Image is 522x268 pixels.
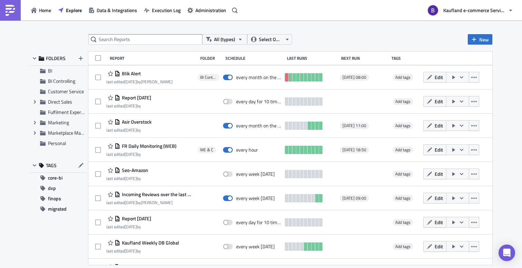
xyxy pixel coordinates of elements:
span: migrated [48,204,67,214]
span: Add tags [393,171,413,178]
span: finops [48,193,61,204]
span: Add tags [395,74,410,80]
span: Kaufland e-commerce Services GmbH & Co. KG [443,7,505,14]
div: every month on the 1st [236,123,282,129]
button: Edit [423,96,446,107]
span: Add tags [395,122,410,129]
div: every week on Monday [236,195,275,201]
button: Administration [184,5,230,16]
span: Edit [435,243,443,250]
button: Execution Log [141,5,184,16]
a: Data & Integrations [85,5,141,16]
time: 2025-08-11T14:21:27Z [125,223,137,230]
span: Marketplace Management [48,129,102,136]
div: Last Runs [287,56,338,61]
time: 2025-08-21T08:13:05Z [125,103,137,109]
span: core-bi [48,173,62,183]
time: 2025-08-20T11:38:11Z [125,127,137,133]
span: Direct Sales [48,98,72,105]
span: [DATE] 08:00 [342,75,366,80]
time: 2025-08-20T08:11:47Z [125,248,137,254]
span: Add tags [393,122,413,129]
div: every hour [236,147,258,153]
div: last edited by [PERSON_NAME] [106,79,173,84]
img: Avatar [427,4,439,16]
span: Edit [435,98,443,105]
span: [DATE] 18:50 [342,147,366,153]
span: BI Controlling [200,75,217,80]
div: last edited by [106,103,151,108]
div: every week on Tuesday [236,243,275,250]
span: Edit [435,122,443,129]
span: Edit [435,194,443,202]
span: Add tags [393,98,413,105]
button: Select Owner [247,34,292,45]
span: Add tags [393,195,413,202]
span: All (types) [214,36,235,43]
button: Explore [55,5,85,16]
span: Data & Integrations [97,7,137,14]
span: BI [48,67,52,74]
span: Blik Alert [120,70,141,77]
button: Edit [423,120,446,131]
span: Add tags [395,219,410,226]
span: Kaufland Weekly DB Global [120,240,179,246]
span: Add tags [395,98,410,105]
button: Edit [423,241,446,252]
span: Customer Service [48,88,84,95]
time: 2025-08-15T10:10:51Z [125,151,137,157]
span: Add tags [393,243,413,250]
input: Search Reports [88,34,202,45]
div: Next Run [341,56,388,61]
span: Add tags [395,146,410,153]
button: Edit [423,193,446,203]
span: Execution Log [152,7,181,14]
span: ME & C [200,147,213,153]
time: 2025-08-21T12:38:51Z [125,78,137,85]
button: migrated [30,204,87,214]
div: last edited by [106,152,176,157]
span: Select Owner [259,36,282,43]
button: dxp [30,183,87,193]
span: [DATE] 11:00 [342,123,366,128]
div: last edited by [106,176,148,181]
span: Add tags [393,74,413,81]
button: Kaufland e-commerce Services GmbH & Co. KG [424,3,517,18]
button: Edit [423,169,446,179]
span: Edit [435,74,443,81]
span: FR Daily Monitoring (WEB) [120,143,176,149]
span: Personal [48,140,66,147]
span: Add tags [395,195,410,201]
img: PushMetrics [5,5,16,16]
span: Report 2025-08-11 [120,216,151,222]
span: Marketing [48,119,69,126]
span: Fulfilment Experience [48,108,92,116]
div: Tags [391,56,420,61]
span: Home [39,7,51,14]
div: every day for 10 times [236,98,282,105]
button: New [468,34,492,45]
div: Folder [200,56,222,61]
span: FOLDERS [46,55,66,61]
span: [DATE] 09:00 [342,195,366,201]
button: Edit [423,72,446,83]
span: Seo-Amazon [120,167,148,173]
span: Add tags [395,171,410,177]
span: Administration [195,7,226,14]
span: Edit [435,146,443,153]
time: 2025-08-12T08:40:34Z [125,199,137,206]
div: last edited by [PERSON_NAME] [106,200,194,205]
div: Schedule [225,56,283,61]
button: Home [28,5,55,16]
div: last edited by [106,127,152,133]
button: core-bi [30,173,87,183]
div: Open Intercom Messenger [499,245,515,261]
span: Edit [435,219,443,226]
div: last edited by [106,224,151,229]
div: Report [110,56,197,61]
span: New [479,36,489,43]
